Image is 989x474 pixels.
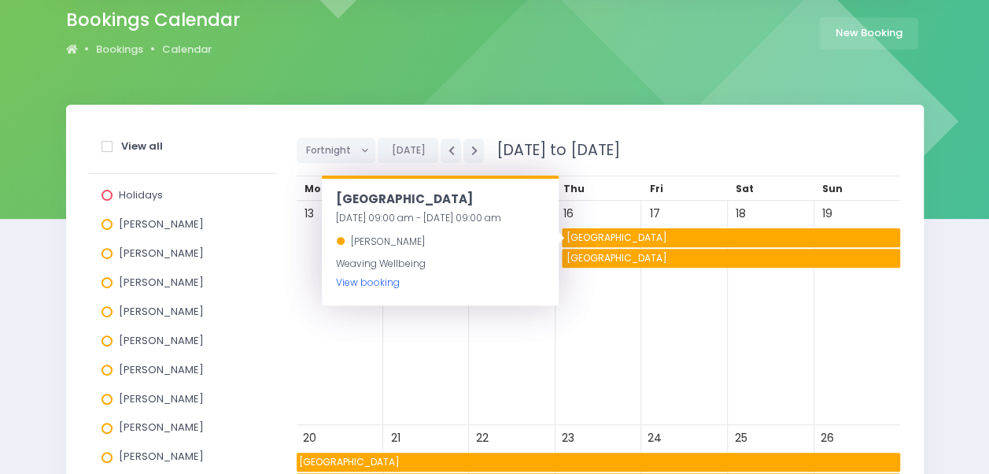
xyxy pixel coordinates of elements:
[644,428,665,449] span: 24
[297,453,900,472] span: Awakeri School
[119,362,204,377] span: [PERSON_NAME]
[351,235,425,248] span: [PERSON_NAME]
[386,428,407,449] span: 21
[564,228,901,247] span: Awakeri School
[66,9,240,31] h2: Bookings Calendar
[378,138,438,163] button: [DATE]
[486,139,619,161] span: [DATE] to [DATE]
[119,449,204,464] span: [PERSON_NAME]
[822,182,843,195] span: Sun
[336,209,544,228] div: [DATE] 09:00 am - [DATE] 09:00 am
[649,182,662,195] span: Fri
[297,138,376,163] button: Fortnight
[564,249,901,268] span: Awakeri School
[817,203,838,224] span: 19
[121,139,163,154] strong: View all
[119,275,204,290] span: [PERSON_NAME]
[336,191,473,207] span: [GEOGRAPHIC_DATA]
[336,257,426,289] span: Weaving Wellbeing
[558,428,579,449] span: 23
[119,217,204,231] span: [PERSON_NAME]
[162,42,212,57] a: Calendar
[817,428,838,449] span: 26
[119,420,204,435] span: [PERSON_NAME]
[299,428,320,449] span: 20
[306,139,355,162] span: Fortnight
[644,203,665,224] span: 17
[119,391,204,406] span: [PERSON_NAME]
[819,17,918,50] a: New Booking
[730,203,751,224] span: 18
[563,182,585,195] span: Thu
[299,203,320,224] span: 13
[119,333,204,348] span: [PERSON_NAME]
[119,187,163,202] span: Holidays
[304,182,328,195] span: Mon
[96,42,143,57] a: Bookings
[119,246,204,261] span: [PERSON_NAME]
[736,182,754,195] span: Sat
[471,428,493,449] span: 22
[558,203,579,224] span: 16
[119,304,204,319] span: [PERSON_NAME]
[730,428,751,449] span: 25
[336,276,400,289] a: View booking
